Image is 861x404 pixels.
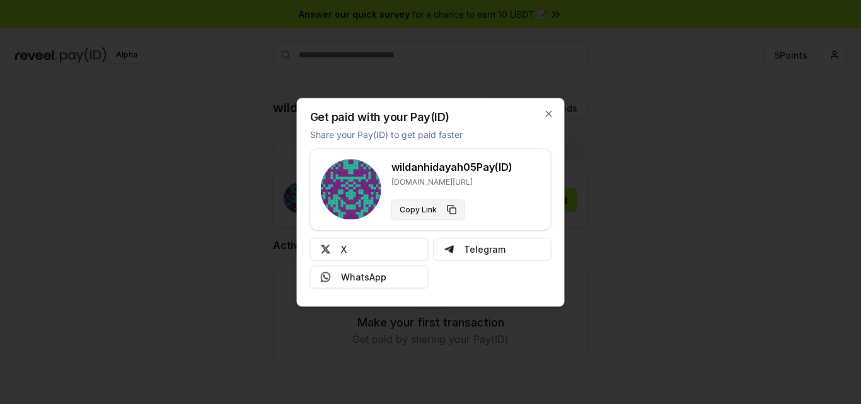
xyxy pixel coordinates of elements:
button: WhatsApp [310,265,429,288]
p: Share your Pay(ID) to get paid faster [310,127,463,141]
button: Telegram [433,238,552,260]
button: Copy Link [391,199,465,219]
p: [DOMAIN_NAME][URL] [391,176,512,187]
h2: Get paid with your Pay(ID) [310,111,449,122]
h3: wildanhidayah05 Pay(ID) [391,159,512,174]
button: X [310,238,429,260]
img: X [321,244,331,254]
img: Telegram [444,244,454,254]
img: Whatsapp [321,272,331,282]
